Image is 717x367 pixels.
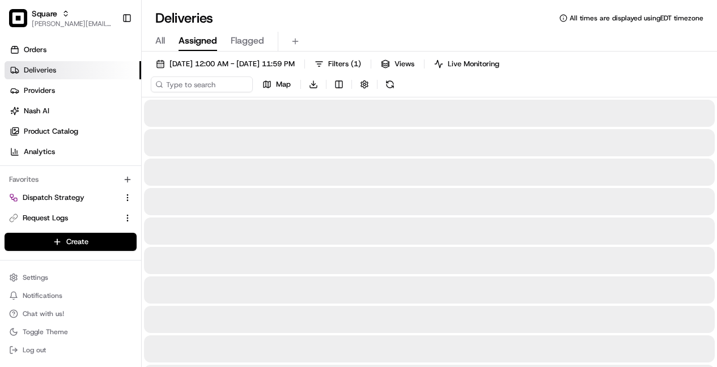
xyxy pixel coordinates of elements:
[5,41,141,59] a: Orders
[169,59,295,69] span: [DATE] 12:00 AM - [DATE] 11:59 PM
[155,34,165,48] span: All
[5,102,141,120] a: Nash AI
[155,9,213,27] h1: Deliveries
[23,273,48,282] span: Settings
[429,56,504,72] button: Live Monitoring
[257,76,296,92] button: Map
[376,56,419,72] button: Views
[24,86,55,96] span: Providers
[24,106,49,116] span: Nash AI
[328,59,361,69] span: Filters
[151,76,253,92] input: Type to search
[9,193,118,203] a: Dispatch Strategy
[5,270,137,285] button: Settings
[231,34,264,48] span: Flagged
[309,56,366,72] button: Filters(1)
[32,19,113,28] button: [PERSON_NAME][EMAIL_ADDRESS][DOMAIN_NAME]
[9,9,27,27] img: Square
[5,122,141,140] a: Product Catalog
[24,65,56,75] span: Deliveries
[24,147,55,157] span: Analytics
[24,126,78,136] span: Product Catalog
[5,82,141,100] a: Providers
[23,309,64,318] span: Chat with us!
[24,45,46,55] span: Orders
[5,288,137,304] button: Notifications
[5,189,137,207] button: Dispatch Strategy
[570,14,703,23] span: All times are displayed using EDT timezone
[23,213,68,223] span: Request Logs
[151,56,300,72] button: [DATE] 12:00 AM - [DATE] 11:59 PM
[179,34,217,48] span: Assigned
[5,170,137,189] div: Favorites
[23,291,62,300] span: Notifications
[32,8,57,19] button: Square
[351,59,361,69] span: ( 1 )
[23,193,84,203] span: Dispatch Strategy
[5,324,137,340] button: Toggle Theme
[5,306,137,322] button: Chat with us!
[276,79,291,89] span: Map
[5,5,117,32] button: SquareSquare[PERSON_NAME][EMAIL_ADDRESS][DOMAIN_NAME]
[66,237,88,247] span: Create
[5,61,141,79] a: Deliveries
[23,327,68,336] span: Toggle Theme
[23,345,46,355] span: Log out
[382,76,398,92] button: Refresh
[448,59,499,69] span: Live Monitoring
[394,59,414,69] span: Views
[5,233,137,251] button: Create
[5,143,141,161] a: Analytics
[5,209,137,227] button: Request Logs
[9,213,118,223] a: Request Logs
[5,342,137,358] button: Log out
